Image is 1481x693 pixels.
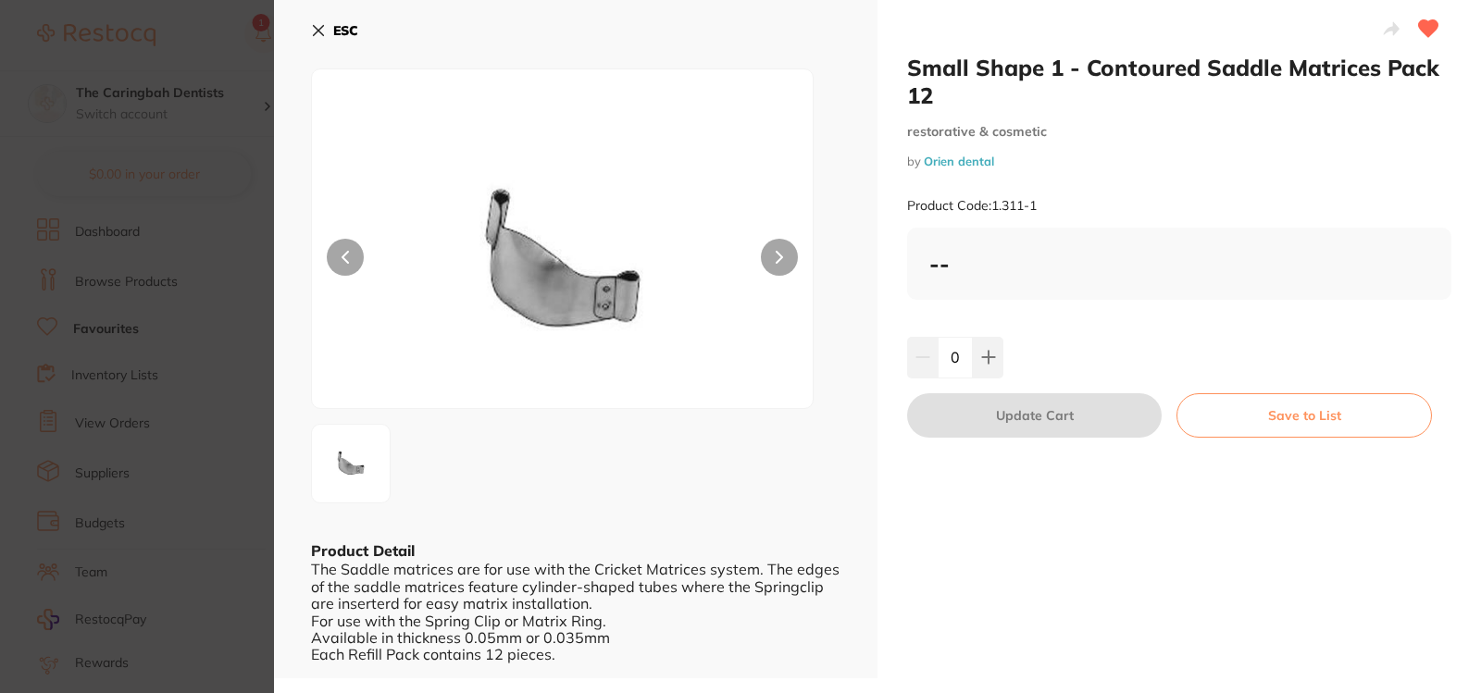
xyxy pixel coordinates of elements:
[1176,393,1432,438] button: Save to List
[924,154,994,168] a: Orien dental
[333,22,358,39] b: ESC
[311,561,840,662] div: The Saddle matrices are for use with the Cricket Matrices system. The edges of the saddle matrice...
[929,250,950,278] b: --
[907,393,1162,438] button: Update Cart
[311,541,415,560] b: Product Detail
[907,198,1037,214] small: Product Code: 1.311-1
[907,155,1451,168] small: by
[907,124,1451,140] small: restorative & cosmetic
[907,54,1451,109] h2: Small Shape 1 - Contoured Saddle Matrices Pack 12
[311,15,358,46] button: ESC
[412,116,713,408] img: anBn
[317,441,384,487] img: anBn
